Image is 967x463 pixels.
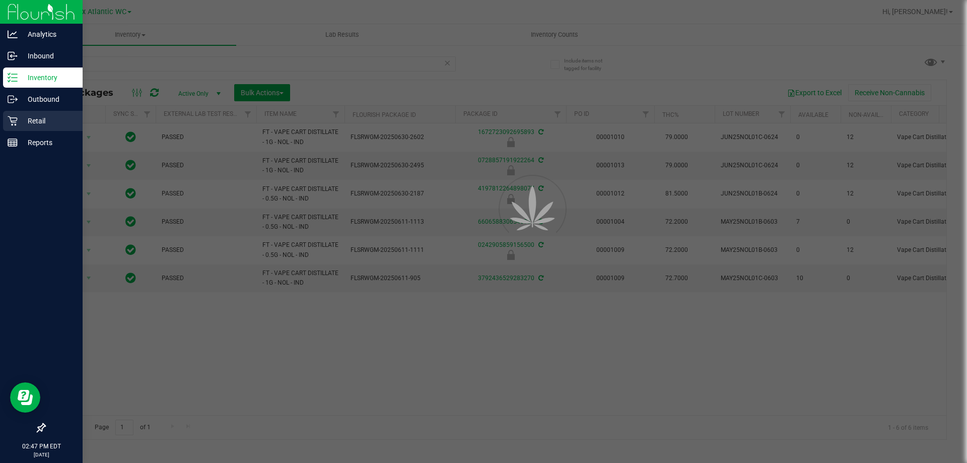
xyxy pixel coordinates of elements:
[8,138,18,148] inline-svg: Reports
[18,50,78,62] p: Inbound
[18,93,78,105] p: Outbound
[8,94,18,104] inline-svg: Outbound
[18,28,78,40] p: Analytics
[8,73,18,83] inline-svg: Inventory
[18,115,78,127] p: Retail
[8,29,18,39] inline-svg: Analytics
[5,442,78,451] p: 02:47 PM EDT
[18,137,78,149] p: Reports
[10,382,40,413] iframe: Resource center
[8,51,18,61] inline-svg: Inbound
[8,116,18,126] inline-svg: Retail
[5,451,78,458] p: [DATE]
[18,72,78,84] p: Inventory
